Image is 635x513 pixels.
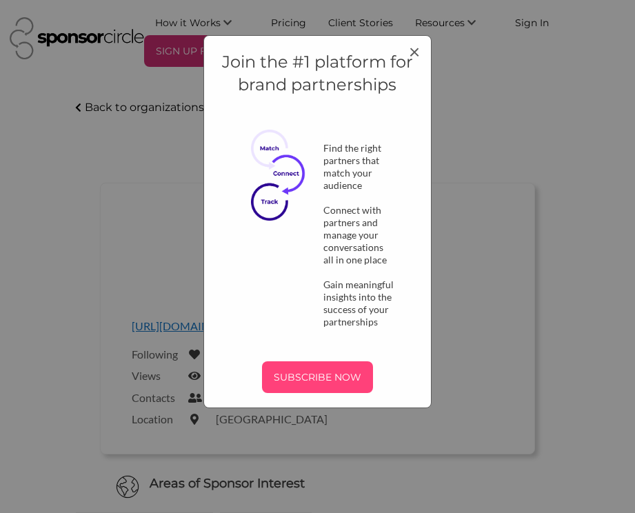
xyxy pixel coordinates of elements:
p: SUBSCRIBE NOW [268,367,367,388]
h4: Join the #1 platform for brand partnerships [219,50,417,97]
img: Subscribe Now Image [251,130,313,221]
div: Find the right partners that match your audience [301,142,417,192]
div: Connect with partners and manage your conversations all in one place [301,204,417,266]
a: SUBSCRIBE NOW [219,361,417,393]
button: Close modal [409,41,420,61]
div: Gain meaningful insights into the success of your partnerships [301,279,417,328]
span: × [409,39,420,63]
